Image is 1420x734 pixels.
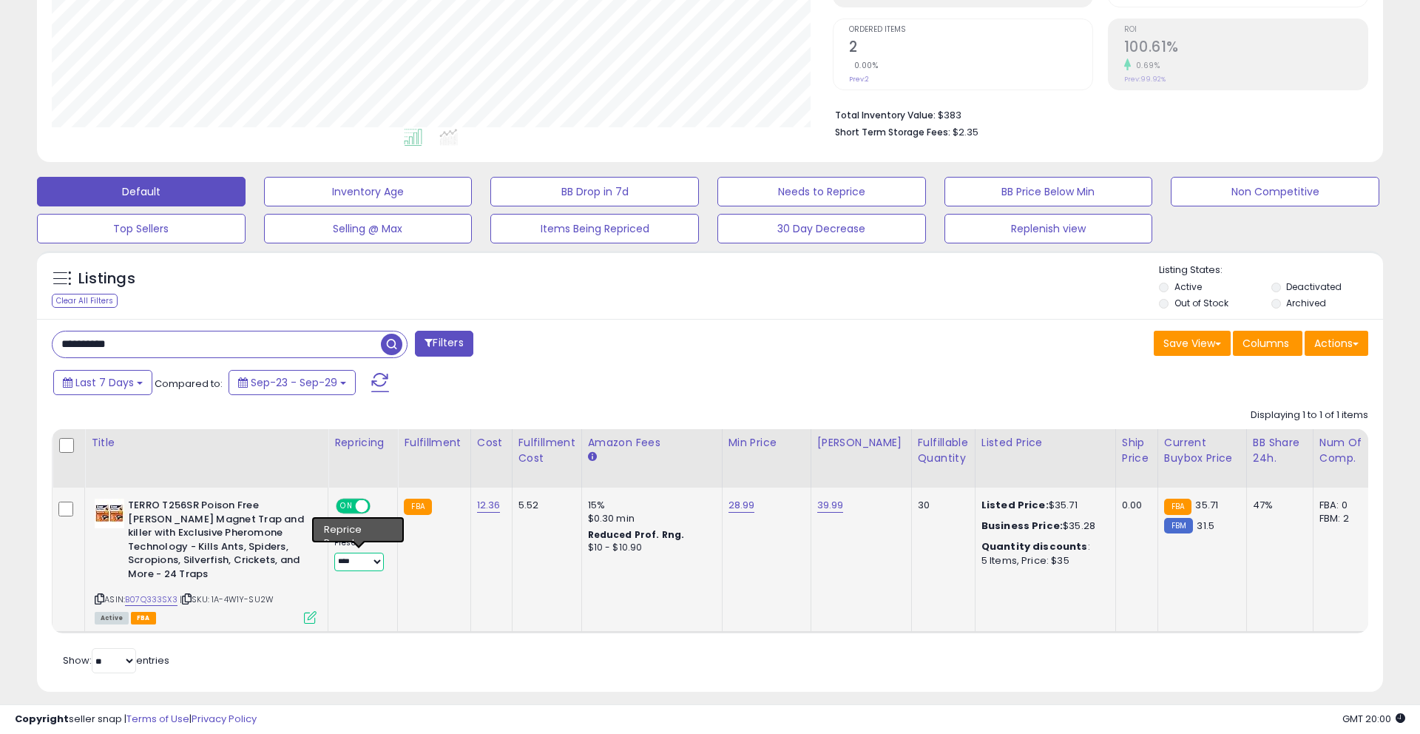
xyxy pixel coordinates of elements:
a: B07Q333SX3 [125,593,177,606]
b: Quantity discounts [981,539,1088,553]
small: FBA [1164,499,1191,515]
button: Top Sellers [37,214,246,243]
div: $10 - $10.90 [588,542,711,554]
div: 5 Items, Price: $35 [981,554,1104,568]
div: [PERSON_NAME] [817,435,905,451]
div: 0.00 [1122,499,1146,512]
span: Columns [1242,336,1289,351]
div: Title [91,435,322,451]
label: Active [1174,280,1202,293]
small: FBA [404,499,431,515]
div: Fulfillment [404,435,464,451]
span: All listings currently available for purchase on Amazon [95,612,129,624]
strong: Copyright [15,712,69,726]
span: Compared to: [155,377,223,391]
button: Inventory Age [264,177,473,206]
h2: 2 [849,38,1092,58]
b: Short Term Storage Fees: [835,126,950,138]
small: Amazon Fees. [588,451,597,464]
b: Total Inventory Value: [835,109,936,121]
button: Non Competitive [1171,177,1379,206]
div: FBA: 0 [1319,499,1368,512]
span: | SKU: 1A-4W1Y-SU2W [180,593,274,605]
button: Actions [1305,331,1368,356]
small: 0.69% [1131,60,1160,71]
div: Listed Price [981,435,1109,451]
button: Sep-23 - Sep-29 [229,370,356,395]
button: BB Price Below Min [944,177,1153,206]
button: BB Drop in 7d [490,177,699,206]
img: 51PugFYX25L._SL40_.jpg [95,499,124,528]
h5: Listings [78,269,135,289]
span: Last 7 Days [75,375,134,390]
button: Default [37,177,246,206]
b: Listed Price: [981,498,1049,512]
h2: 100.61% [1124,38,1367,58]
div: Num of Comp. [1319,435,1373,466]
a: Terms of Use [126,712,189,726]
p: Listing States: [1159,263,1382,277]
div: Clear All Filters [52,294,118,308]
div: Repricing [334,435,391,451]
div: ASIN: [95,499,317,622]
div: 15% [588,499,711,512]
b: Reduced Prof. Rng. [588,528,685,541]
a: 12.36 [477,498,501,513]
label: Deactivated [1286,280,1342,293]
button: Filters [415,331,473,357]
span: $2.35 [953,125,978,139]
div: Cost [477,435,506,451]
div: 30 [918,499,964,512]
span: Show: entries [63,653,169,667]
a: Privacy Policy [192,712,257,726]
a: 28.99 [728,498,755,513]
span: 2025-10-7 20:00 GMT [1342,712,1405,726]
div: FBM: 2 [1319,512,1368,525]
div: Amazon AI [334,522,386,535]
div: seller snap | | [15,713,257,727]
div: Current Buybox Price [1164,435,1240,466]
div: Displaying 1 to 1 of 1 items [1251,408,1368,422]
small: FBM [1164,518,1193,533]
span: FBA [131,612,156,624]
div: $35.71 [981,499,1104,512]
span: Ordered Items [849,26,1092,34]
span: 31.5 [1197,519,1214,533]
div: 5.52 [518,499,570,512]
label: Archived [1286,297,1326,309]
div: Amazon Fees [588,435,716,451]
a: 39.99 [817,498,844,513]
button: Last 7 Days [53,370,152,395]
button: Replenish view [944,214,1153,243]
button: Save View [1154,331,1231,356]
button: Items Being Repriced [490,214,699,243]
div: Ship Price [1122,435,1152,466]
span: ON [337,500,356,513]
button: Columns [1233,331,1302,356]
span: OFF [368,500,392,513]
div: 47% [1253,499,1302,512]
button: 30 Day Decrease [717,214,926,243]
label: Out of Stock [1174,297,1228,309]
b: Business Price: [981,519,1063,533]
li: $383 [835,105,1357,123]
span: Sep-23 - Sep-29 [251,375,337,390]
small: Prev: 2 [849,75,869,84]
b: TERRO T256SR Poison Free [PERSON_NAME] Magnet Trap and killer with Exclusive Pheromone Technology... [128,499,308,585]
div: Min Price [728,435,805,451]
div: : [981,540,1104,553]
small: Prev: 99.92% [1124,75,1166,84]
span: ROI [1124,26,1367,34]
button: Needs to Reprice [717,177,926,206]
span: 35.71 [1195,498,1218,512]
div: Fulfillable Quantity [918,435,969,466]
div: $0.30 min [588,512,711,525]
div: Preset: [334,538,386,571]
div: $35.28 [981,519,1104,533]
div: Fulfillment Cost [518,435,575,466]
small: 0.00% [849,60,879,71]
button: Selling @ Max [264,214,473,243]
div: BB Share 24h. [1253,435,1307,466]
